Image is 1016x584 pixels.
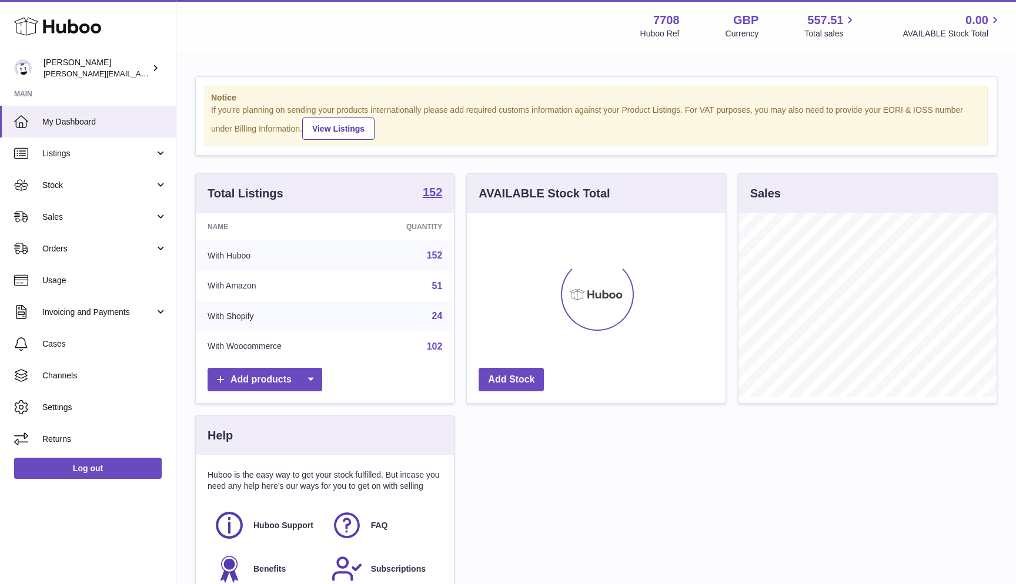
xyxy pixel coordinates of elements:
[196,331,356,362] td: With Woocommerce
[42,307,155,318] span: Invoicing and Payments
[208,186,283,202] h3: Total Listings
[965,12,988,28] span: 0.00
[211,92,981,103] strong: Notice
[479,368,544,392] a: Add Stock
[371,520,388,531] span: FAQ
[903,28,1002,39] span: AVAILABLE Stock Total
[653,12,680,28] strong: 7708
[208,469,442,492] p: Huboo is the easy way to get your stock fulfilled. But incase you need any help here's our ways f...
[726,28,759,39] div: Currency
[42,338,167,350] span: Cases
[807,12,843,28] span: 557.51
[253,563,286,575] span: Benefits
[196,213,356,240] th: Name
[432,311,443,321] a: 24
[253,520,313,531] span: Huboo Support
[42,116,167,127] span: My Dashboard
[196,240,356,271] td: With Huboo
[14,458,162,479] a: Log out
[479,186,610,202] h3: AVAILABLE Stock Total
[208,428,233,444] h3: Help
[196,301,356,331] td: With Shopify
[42,243,155,254] span: Orders
[356,213,454,240] th: Quantity
[427,341,443,351] a: 102
[44,57,149,79] div: [PERSON_NAME]
[208,368,322,392] a: Add products
[42,180,155,191] span: Stock
[423,186,442,198] strong: 152
[371,563,426,575] span: Subscriptions
[196,271,356,301] td: With Amazon
[42,402,167,413] span: Settings
[733,12,758,28] strong: GBP
[640,28,680,39] div: Huboo Ref
[42,148,155,159] span: Listings
[804,28,857,39] span: Total sales
[44,69,236,78] span: [PERSON_NAME][EMAIL_ADDRESS][DOMAIN_NAME]
[14,59,32,77] img: victor@erbology.co
[42,434,167,445] span: Returns
[331,509,437,541] a: FAQ
[804,12,857,39] a: 557.51 Total sales
[42,275,167,286] span: Usage
[432,281,443,291] a: 51
[423,186,442,200] a: 152
[302,118,375,140] a: View Listings
[42,370,167,381] span: Channels
[750,186,781,202] h3: Sales
[211,105,981,140] div: If you're planning on sending your products internationally please add required customs informati...
[427,250,443,260] a: 152
[213,509,319,541] a: Huboo Support
[903,12,1002,39] a: 0.00 AVAILABLE Stock Total
[42,212,155,223] span: Sales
